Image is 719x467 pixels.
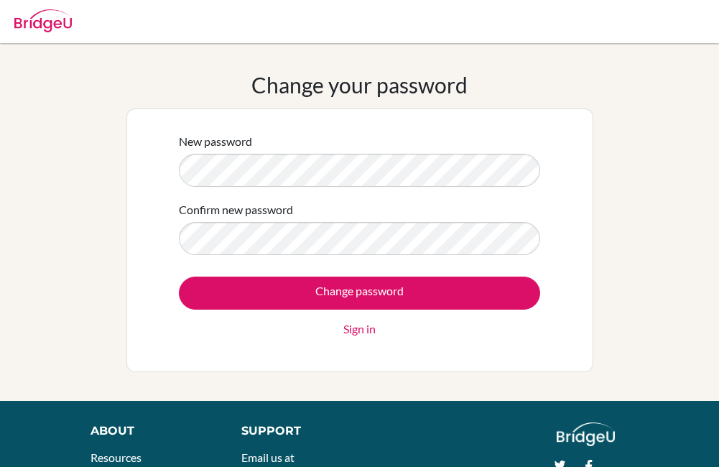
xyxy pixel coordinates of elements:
label: New password [179,133,252,150]
img: logo_white@2x-f4f0deed5e89b7ecb1c2cc34c3e3d731f90f0f143d5ea2071677605dd97b5244.png [557,422,615,446]
label: Confirm new password [179,201,293,218]
h1: Change your password [251,72,468,98]
div: Support [241,422,347,440]
a: Sign in [343,320,376,338]
div: About [91,422,209,440]
img: Bridge-U [14,9,72,32]
a: Resources [91,450,142,464]
input: Change password [179,277,540,310]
